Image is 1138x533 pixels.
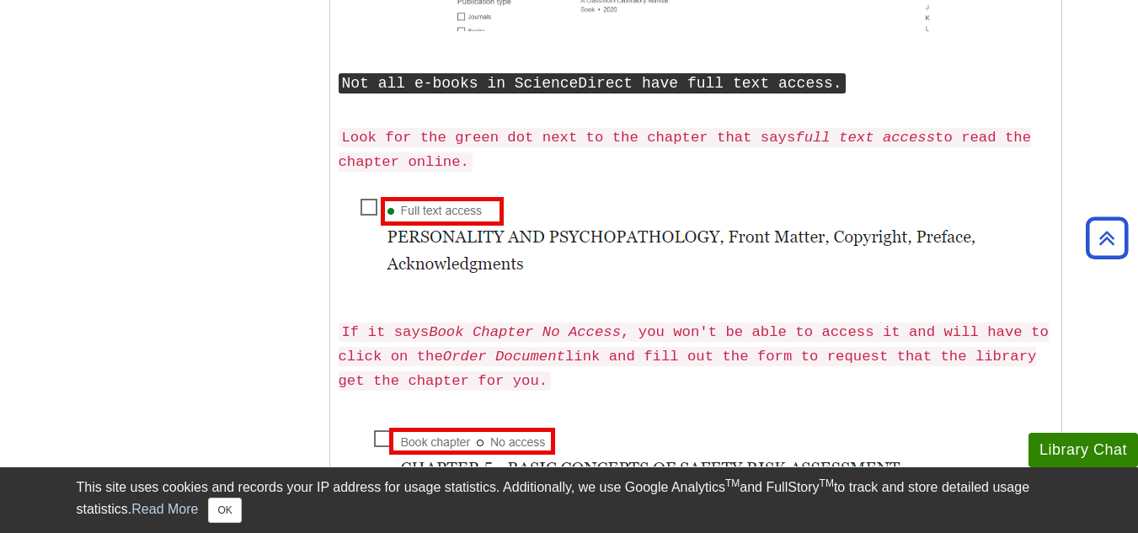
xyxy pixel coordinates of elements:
div: This site uses cookies and records your IP address for usage statistics. Additionally, we use Goo... [77,477,1062,523]
button: Library Chat [1028,433,1138,467]
em: Book Chapter No Access [429,324,621,340]
kbd: Not all e-books in ScienceDirect have full text access. [339,73,846,93]
code: If it says , you won't be able to access it and will have to click on the link and fill out the f... [339,322,1049,391]
sup: TM [725,477,740,489]
sup: TM [820,477,834,489]
em: Order Document [443,349,565,365]
code: Look for the green dot next to the chapter that says to read the chapter online. [339,128,1032,172]
a: Back to Top [1080,227,1134,249]
img: full text access [339,182,998,286]
button: Close [208,498,241,523]
a: Read More [131,502,198,516]
em: full text access [795,130,935,146]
